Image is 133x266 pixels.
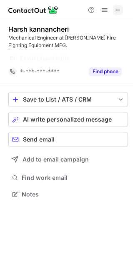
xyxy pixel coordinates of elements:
button: Reveal Button [89,67,122,76]
button: Send email [8,132,128,147]
span: Add to email campaign [23,156,89,163]
span: Notes [22,191,125,198]
span: Send email [23,136,55,143]
img: ContactOut v5.3.10 [8,5,58,15]
div: Mechanical Engineer at [PERSON_NAME] Fire Fighting Equipment MFG. [8,34,128,49]
button: AI write personalized message [8,112,128,127]
span: Email Unavailable [20,55,70,62]
button: Add to email campaign [8,152,128,167]
div: Harsh kannancheri [8,25,69,33]
span: Find work email [22,174,125,181]
button: save-profile-one-click [8,92,128,107]
span: AI write personalized message [23,116,112,123]
div: Save to List / ATS / CRM [23,96,113,103]
button: Find work email [8,172,128,184]
button: Notes [8,189,128,200]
